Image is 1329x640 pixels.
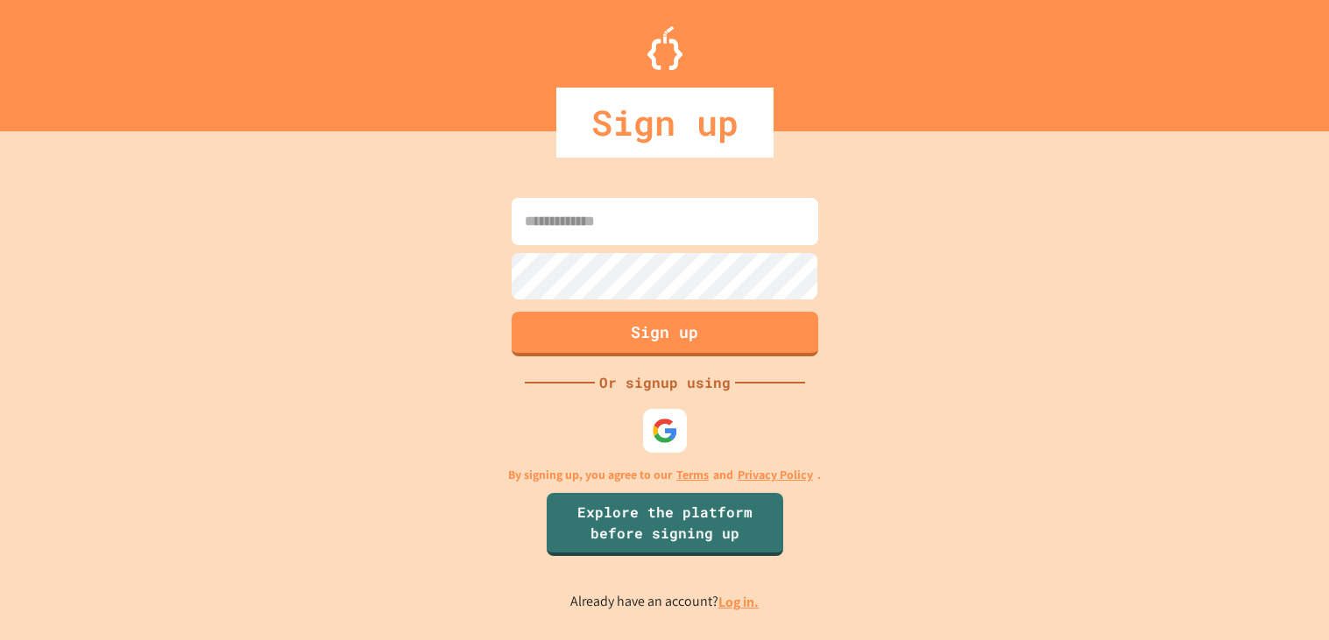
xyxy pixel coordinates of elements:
[512,312,818,356] button: Sign up
[738,466,813,484] a: Privacy Policy
[556,88,774,158] div: Sign up
[718,593,759,611] a: Log in.
[647,26,682,70] img: Logo.svg
[508,466,821,484] p: By signing up, you agree to our and .
[570,591,759,613] p: Already have an account?
[676,466,709,484] a: Terms
[595,372,735,393] div: Or signup using
[547,493,783,556] a: Explore the platform before signing up
[652,418,678,444] img: google-icon.svg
